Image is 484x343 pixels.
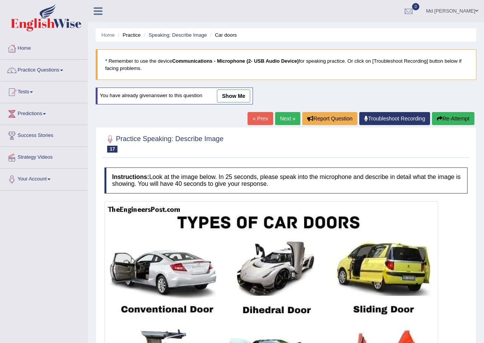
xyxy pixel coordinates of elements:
[96,88,253,104] div: You have already given answer to this question
[0,38,88,57] a: Home
[0,147,88,166] a: Strategy Videos
[0,81,88,101] a: Tests
[275,112,300,125] a: Next »
[248,112,273,125] a: « Prev
[412,3,420,10] span: 0
[96,49,476,80] blockquote: * Remember to use the device for speaking practice. Or click on [Troubleshoot Recording] button b...
[0,103,88,122] a: Predictions
[172,58,299,64] b: Communications - Microphone (2- USB Audio Device)
[0,125,88,144] a: Success Stories
[432,112,474,125] button: Re-Attempt
[104,133,223,153] h2: Practice Speaking: Describe Image
[107,146,117,153] span: 17
[148,32,207,38] a: Speaking: Describe Image
[104,167,468,193] h4: Look at the image below. In 25 seconds, please speak into the microphone and describe in detail w...
[302,112,357,125] button: Report Question
[0,60,88,79] a: Practice Questions
[208,31,236,39] li: Car doors
[217,89,250,102] a: show me
[101,32,115,38] a: Home
[112,174,149,180] b: Instructions:
[116,31,140,39] li: Practice
[359,112,430,125] a: Troubleshoot Recording
[0,169,88,188] a: Your Account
